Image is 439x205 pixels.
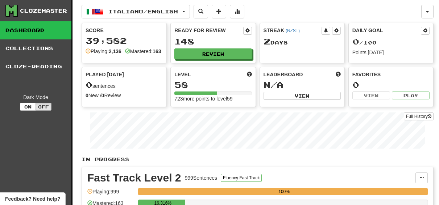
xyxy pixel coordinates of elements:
[36,103,51,111] button: Off
[153,48,161,54] strong: 163
[86,80,92,90] span: 0
[264,92,341,100] button: View
[174,80,252,89] div: 58
[264,80,283,90] span: N/A
[86,93,88,98] strong: 0
[221,174,262,182] button: Fluency Fast Track
[5,94,66,101] div: Dark Mode
[125,48,161,55] div: Mastered:
[102,93,104,98] strong: 0
[86,71,124,78] span: Played [DATE]
[352,36,359,46] span: 0
[174,95,252,102] div: 723 more points to level 59
[352,80,430,89] div: 0
[82,5,190,18] button: Italiano/English
[286,28,300,33] a: (NZST)
[230,5,244,18] button: More stats
[174,71,191,78] span: Level
[82,156,434,163] p: In Progress
[140,188,428,195] div: 100%
[352,91,390,99] button: View
[185,174,218,181] div: 999 Sentences
[336,71,341,78] span: This week in points, UTC
[352,39,377,46] span: / 100
[5,195,60,202] span: Open feedback widget
[86,27,163,34] div: Score
[174,37,252,46] div: 148
[264,27,322,34] div: Streak
[264,71,303,78] span: Leaderboard
[87,172,181,183] div: Fast Track Level 2
[86,92,163,99] div: New / Review
[108,8,178,14] span: Italiano / English
[86,80,163,90] div: sentences
[109,48,121,54] strong: 2,136
[174,48,252,59] button: Review
[174,27,243,34] div: Ready for Review
[264,36,270,46] span: 2
[86,48,121,55] div: Playing:
[352,49,430,56] div: Points [DATE]
[247,71,252,78] span: Score more points to level up
[20,103,36,111] button: On
[87,188,134,200] div: Playing: 999
[212,5,226,18] button: Add sentence to collection
[194,5,208,18] button: Search sentences
[352,71,430,78] div: Favorites
[264,37,341,46] div: Day s
[20,7,67,14] div: Clozemaster
[352,27,421,35] div: Daily Goal
[86,36,163,45] div: 39,582
[392,91,430,99] button: Play
[404,112,434,120] a: Full History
